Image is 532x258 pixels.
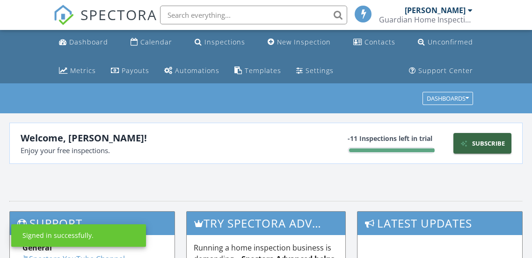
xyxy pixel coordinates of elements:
[414,34,477,51] a: Unconfirmed
[55,62,100,80] a: Metrics
[379,15,473,24] div: Guardian Home Inspection
[427,96,469,102] div: Dashboards
[292,62,337,80] a: Settings
[160,6,347,24] input: Search everything...
[191,34,249,51] a: Inspections
[122,66,149,75] div: Payouts
[204,37,245,46] div: Inspections
[348,133,435,143] div: -11 Inspections left in trial
[418,66,473,75] div: Support Center
[21,145,266,156] div: Enjoy your free inspections.
[423,92,473,105] button: Dashboards
[127,34,176,51] a: Calendar
[277,37,331,46] div: New Inspection
[187,212,346,235] h3: Try spectora advanced [DATE]
[22,243,52,253] strong: General
[357,212,522,235] h3: Latest Updates
[175,66,219,75] div: Automations
[21,131,266,145] div: Welcome, [PERSON_NAME]!
[245,66,281,75] div: Templates
[350,34,399,51] a: Contacts
[70,66,96,75] div: Metrics
[457,139,508,148] div: Subscribe
[405,6,466,15] div: [PERSON_NAME]
[306,66,334,75] div: Settings
[53,13,157,32] a: SPECTORA
[453,133,511,154] a: Subscribe
[69,37,108,46] div: Dashboard
[428,37,473,46] div: Unconfirmed
[231,62,285,80] a: Templates
[80,5,157,24] span: SPECTORA
[405,62,477,80] a: Support Center
[10,212,175,235] h3: Support
[55,34,112,51] a: Dashboard
[107,62,153,80] a: Payouts
[22,231,94,240] div: Signed in successfully.
[264,34,335,51] a: New Inspection
[160,62,223,80] a: Automations (Basic)
[364,37,395,46] div: Contacts
[53,5,74,25] img: The Best Home Inspection Software - Spectora
[140,37,172,46] div: Calendar
[460,140,472,147] img: icon-sparkles-377fab4bbd7c819a5895.svg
